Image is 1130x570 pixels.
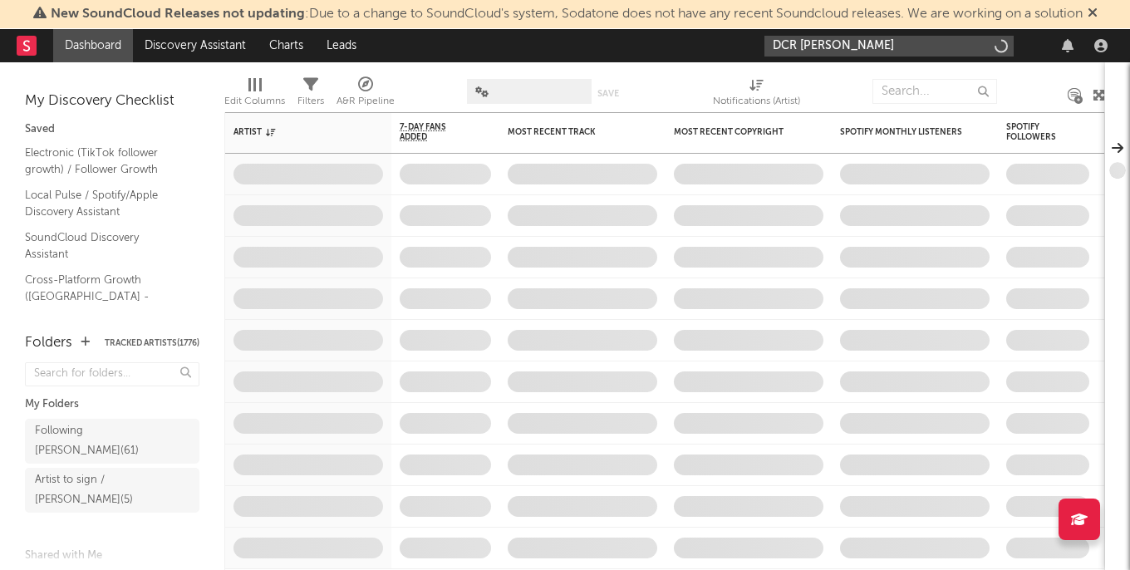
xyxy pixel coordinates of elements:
div: Filters [297,71,324,119]
input: Search for folders... [25,362,199,386]
div: Edit Columns [224,91,285,111]
div: My Discovery Checklist [25,91,199,111]
a: Electronic (TikTok follower growth) / Follower Growth [25,144,183,178]
div: Most Recent Track [508,127,632,137]
div: Following [PERSON_NAME] ( 61 ) [35,421,152,461]
div: A&R Pipeline [337,91,395,111]
a: Following [PERSON_NAME](61) [25,419,199,464]
div: Most Recent Copyright [674,127,798,137]
div: Saved [25,120,199,140]
div: A&R Pipeline [337,71,395,119]
div: My Folders [25,395,199,415]
span: Dismiss [1088,7,1098,21]
span: 7-Day Fans Added [400,122,466,142]
input: Search for artists [764,36,1014,57]
a: SoundCloud Discovery Assistant [25,228,183,263]
div: Spotify Followers [1006,122,1064,142]
span: New SoundCloud Releases not updating [51,7,305,21]
div: Notifications (Artist) [713,71,800,119]
div: Edit Columns [224,71,285,119]
button: Tracked Artists(1776) [105,339,199,347]
div: Artist [233,127,358,137]
a: Local Pulse / Spotify/Apple Discovery Assistant [25,186,183,220]
button: Save [597,89,619,98]
span: : Due to a change to SoundCloud's system, Sodatone does not have any recent Soundcloud releases. ... [51,7,1083,21]
div: Folders [25,333,72,353]
a: Cross-Platform Growth ([GEOGRAPHIC_DATA] - Electronic) / Follower Growth [25,271,183,322]
div: Shared with Me [25,546,199,566]
a: Dashboard [53,29,133,62]
a: Charts [258,29,315,62]
a: Artist to sign / [PERSON_NAME](5) [25,468,199,513]
div: Notifications (Artist) [713,91,800,111]
div: Filters [297,91,324,111]
div: Spotify Monthly Listeners [840,127,965,137]
a: Leads [315,29,368,62]
input: Search... [872,79,997,104]
div: Artist to sign / [PERSON_NAME] ( 5 ) [35,470,152,510]
a: Discovery Assistant [133,29,258,62]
